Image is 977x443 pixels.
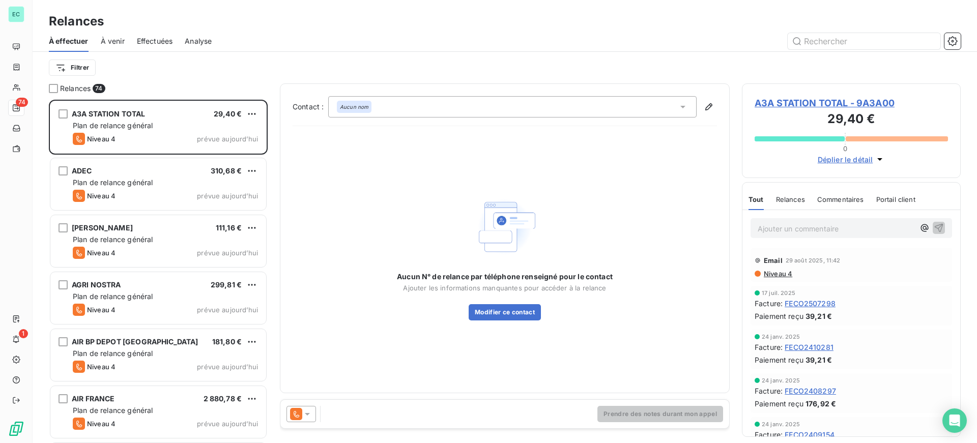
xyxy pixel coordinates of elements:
[49,36,89,46] span: À effectuer
[806,398,836,409] span: 176,92 €
[49,60,96,76] button: Filtrer
[942,408,967,433] div: Open Intercom Messenger
[806,311,832,321] span: 39,21 €
[49,12,104,31] h3: Relances
[762,421,800,427] span: 24 janv. 2025
[60,83,91,94] span: Relances
[403,284,606,292] span: Ajouter les informations manquantes pour accéder à la relance
[785,429,835,440] span: FECO2409154
[749,195,764,203] span: Tout
[93,84,105,93] span: 74
[87,420,116,428] span: Niveau 4
[762,377,800,383] span: 24 janv. 2025
[72,280,121,289] span: AGRI NOSTRA
[755,342,783,352] span: Facture :
[197,192,258,200] span: prévue aujourd’hui
[211,280,242,289] span: 299,81 €
[763,270,792,278] span: Niveau 4
[16,98,28,107] span: 74
[185,36,212,46] span: Analyse
[876,195,915,203] span: Portail client
[137,36,173,46] span: Effectuées
[72,109,146,118] span: A3A STATION TOTAL
[197,306,258,314] span: prévue aujourd’hui
[8,421,24,437] img: Logo LeanPay
[73,349,153,358] span: Plan de relance général
[755,96,948,110] span: A3A STATION TOTAL - 9A3A00
[87,249,116,257] span: Niveau 4
[197,363,258,371] span: prévue aujourd’hui
[340,103,368,110] em: Aucun nom
[472,194,537,260] img: Empty state
[72,166,92,175] span: ADEC
[785,386,836,396] span: FECO2408297
[73,406,153,415] span: Plan de relance général
[806,355,832,365] span: 39,21 €
[87,306,116,314] span: Niveau 4
[818,154,873,165] span: Déplier le détail
[762,290,795,296] span: 17 juil. 2025
[72,337,198,346] span: AIR BP DEPOT [GEOGRAPHIC_DATA]
[73,292,153,301] span: Plan de relance général
[397,272,613,282] span: Aucun N° de relance par téléphone renseigné pour le contact
[755,355,803,365] span: Paiement reçu
[19,329,28,338] span: 1
[87,363,116,371] span: Niveau 4
[785,298,836,309] span: FECO2507298
[755,110,948,130] h3: 29,40 €
[87,135,116,143] span: Niveau 4
[755,298,783,309] span: Facture :
[197,135,258,143] span: prévue aujourd’hui
[762,334,800,340] span: 24 janv. 2025
[755,429,783,440] span: Facture :
[755,386,783,396] span: Facture :
[469,304,541,320] button: Modifier ce contact
[204,394,242,403] span: 2 880,78 €
[597,406,723,422] button: Prendre des notes durant mon appel
[788,33,940,49] input: Rechercher
[87,192,116,200] span: Niveau 4
[785,342,834,352] span: FECO2410281
[8,6,24,22] div: EC
[815,154,888,165] button: Déplier le détail
[817,195,864,203] span: Commentaires
[216,223,242,232] span: 111,16 €
[211,166,242,175] span: 310,68 €
[755,311,803,321] span: Paiement reçu
[197,420,258,428] span: prévue aujourd’hui
[843,144,847,153] span: 0
[214,109,242,118] span: 29,40 €
[197,249,258,257] span: prévue aujourd’hui
[786,257,841,263] span: 29 août 2025, 11:42
[293,102,328,112] label: Contact :
[212,337,242,346] span: 181,80 €
[72,394,115,403] span: AIR FRANCE
[101,36,125,46] span: À venir
[49,100,268,443] div: grid
[73,235,153,244] span: Plan de relance général
[764,256,783,264] span: Email
[73,121,153,130] span: Plan de relance général
[755,398,803,409] span: Paiement reçu
[73,178,153,187] span: Plan de relance général
[72,223,133,232] span: [PERSON_NAME]
[776,195,805,203] span: Relances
